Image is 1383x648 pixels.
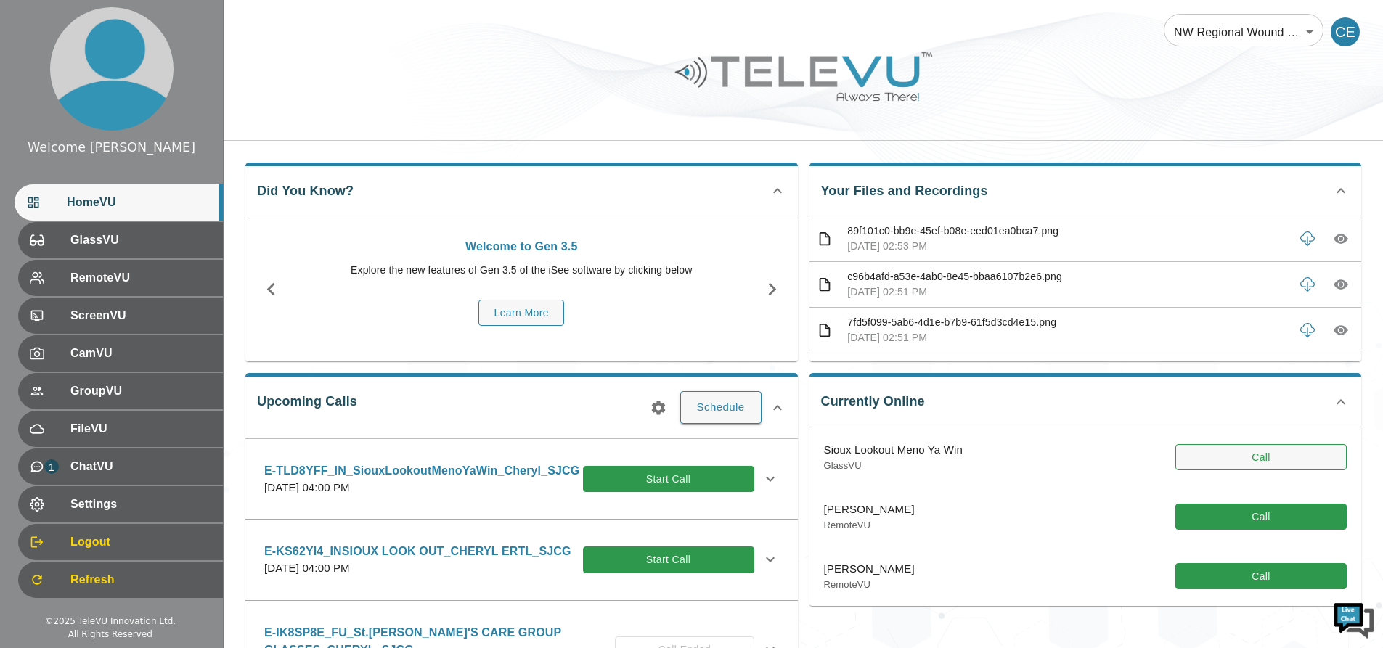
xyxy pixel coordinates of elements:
button: Call [1175,563,1347,590]
button: Learn More [478,300,564,327]
p: Explore the new features of Gen 3.5 of the iSee software by clicking below [304,263,739,278]
div: CamVU [18,335,223,372]
button: Call [1175,504,1347,530]
button: Call [1175,444,1347,471]
div: Minimize live chat window [238,7,273,42]
span: Refresh [70,571,211,588]
p: [DATE] 02:51 PM [847,330,1287,345]
div: FileVU [18,411,223,447]
p: c96b4afd-a53e-4ab0-8e45-bbaa6107b2e6.png [847,269,1287,284]
div: ScreenVU [18,298,223,334]
div: E-TLD8YFF_IN_SiouxLookoutMenoYaWin_Cheryl_SJCG[DATE] 04:00 PMStart Call [253,454,791,505]
span: GroupVU [70,382,211,400]
p: [DATE] 02:51 PM [847,284,1287,300]
p: 4a19de6c-1be9-4fb6-bfc2-bcf2f93a80ae.png [847,361,1287,376]
p: E-TLD8YFF_IN_SiouxLookoutMenoYaWin_Cheryl_SJCG [264,462,579,480]
p: 89f101c0-bb9e-45ef-b08e-eed01ea0bca7.png [847,223,1287,239]
div: Chat with us now [76,76,244,95]
div: Welcome [PERSON_NAME] [28,138,195,157]
div: NW Regional Wound Care [1164,12,1323,52]
span: RemoteVU [70,269,211,287]
div: Settings [18,486,223,522]
button: Schedule [680,391,762,423]
p: [DATE] 02:53 PM [847,239,1287,254]
img: Chat Widget [1332,597,1376,641]
button: Start Call [583,546,754,573]
img: d_736959983_company_1615157101543_736959983 [25,67,61,104]
span: FileVU [70,420,211,438]
p: 1 [44,459,59,474]
p: [DATE] 04:00 PM [264,560,571,577]
div: 1ChatVU [18,448,223,485]
img: Logo [673,46,934,107]
span: GlassVU [70,231,211,249]
p: Welcome to Gen 3.5 [304,238,739,255]
p: [PERSON_NAME] [824,561,915,578]
span: Settings [70,496,211,513]
p: [PERSON_NAME] [824,501,915,518]
span: CamVU [70,345,211,362]
div: Refresh [18,562,223,598]
p: E-KS62YI4_INSIOUX LOOK OUT_CHERYL ERTL_SJCG [264,543,571,560]
p: Sioux Lookout Meno Ya Win [824,442,963,459]
div: GroupVU [18,373,223,409]
button: Start Call [583,466,754,493]
div: E-KS62YI4_INSIOUX LOOK OUT_CHERYL ERTL_SJCG[DATE] 04:00 PMStart Call [253,534,791,586]
span: We're online! [84,183,200,329]
span: Logout [70,533,211,551]
p: 7fd5f099-5ab6-4d1e-b7b9-61f5d3cd4e15.png [847,315,1287,330]
p: RemoteVU [824,518,915,533]
img: profile.png [50,7,174,131]
span: ScreenVU [70,307,211,324]
div: RemoteVU [18,260,223,296]
div: HomeVU [15,184,223,221]
p: GlassVU [824,459,963,473]
div: Logout [18,524,223,560]
p: [DATE] 04:00 PM [264,480,579,496]
span: ChatVU [70,458,211,475]
textarea: Type your message and hit 'Enter' [7,396,277,447]
div: GlassVU [18,222,223,258]
p: RemoteVU [824,578,915,592]
div: CE [1331,17,1360,46]
span: HomeVU [67,194,211,211]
